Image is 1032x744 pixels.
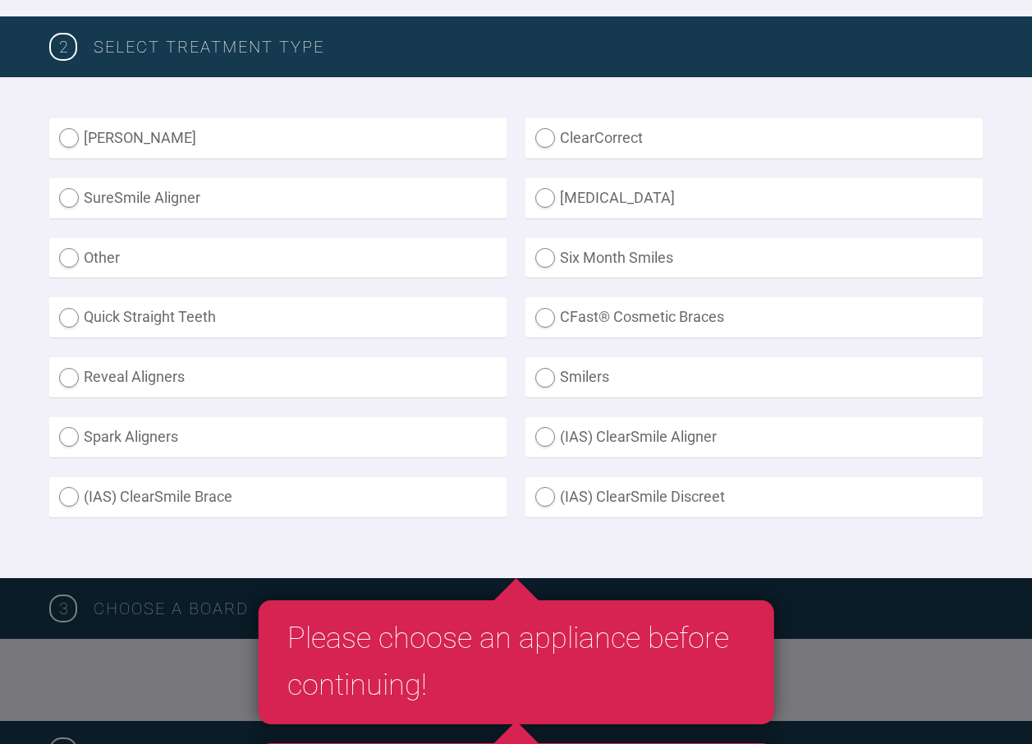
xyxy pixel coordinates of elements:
[525,417,983,457] label: (IAS) ClearSmile Aligner
[258,600,774,724] div: Please choose an appliance before continuing!
[49,178,507,218] label: SureSmile Aligner
[49,477,507,517] label: (IAS) ClearSmile Brace
[49,297,507,338] label: Quick Straight Teeth
[49,238,507,278] label: Other
[525,178,983,218] label: [MEDICAL_DATA]
[49,417,507,457] label: Spark Aligners
[49,33,77,61] span: 2
[525,238,983,278] label: Six Month Smiles
[49,118,507,158] label: [PERSON_NAME]
[94,34,983,60] h3: SELECT TREATMENT TYPE
[525,477,983,517] label: (IAS) ClearSmile Discreet
[525,297,983,338] label: CFast® Cosmetic Braces
[49,357,507,397] label: Reveal Aligners
[525,357,983,397] label: Smilers
[525,118,983,158] label: ClearCorrect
